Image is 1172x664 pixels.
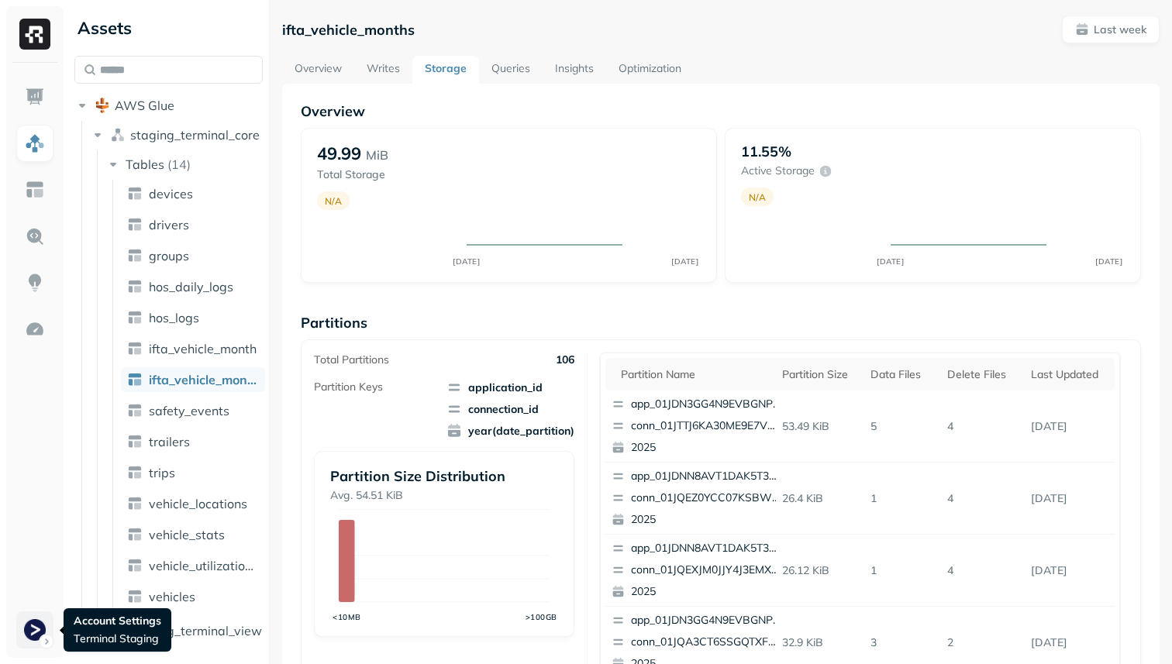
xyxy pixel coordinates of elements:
[115,98,174,113] span: AWS Glue
[631,469,781,484] p: app_01JDNN8AVT1DAK5T3RTM64CQ8G
[1096,256,1123,266] tspan: [DATE]
[631,541,781,556] p: app_01JDNN8AVT1DAK5T3RTM64CQ8G
[543,56,606,84] a: Insights
[121,553,265,578] a: vehicle_utilization_day
[870,367,936,382] div: Data Files
[149,589,195,604] span: vehicles
[74,631,161,646] p: Terminal Staging
[314,353,389,367] p: Total Partitions
[127,217,143,232] img: table
[317,143,361,164] p: 49.99
[333,612,361,621] tspan: <10MB
[121,460,265,485] a: trips
[74,15,263,40] div: Assets
[877,256,905,266] tspan: [DATE]
[149,434,190,449] span: trailers
[314,380,383,394] p: Partition Keys
[25,319,45,339] img: Optimization
[317,167,451,182] p: Total Storage
[130,623,262,638] span: staging_terminal_view
[127,310,143,325] img: table
[121,274,265,299] a: hos_daily_logs
[74,614,161,628] p: Account Settings
[776,413,864,440] p: 53.49 KiB
[366,146,388,164] p: MiB
[127,527,143,542] img: table
[121,305,265,330] a: hos_logs
[149,465,175,480] span: trips
[631,490,781,506] p: conn_01JQEZ0YCC07KSBW6XY4QYZPZZ
[605,535,788,606] button: app_01JDNN8AVT1DAK5T3RTM64CQ8Gconn_01JQEXJM0JJY4J3EMXZJ83N50Y2025
[149,372,259,387] span: ifta_vehicle_months
[1025,485,1115,512] p: Aug 20, 2025
[325,195,342,207] p: N/A
[121,243,265,268] a: groups
[631,613,781,628] p: app_01JDN3GG4N9EVBGNPTA9PXZ02J
[282,56,354,84] a: Overview
[605,463,788,534] button: app_01JDNN8AVT1DAK5T3RTM64CQ8Gconn_01JQEZ0YCC07KSBW6XY4QYZPZZ2025
[110,127,126,143] img: namespace
[1094,22,1146,37] p: Last week
[301,314,1141,332] p: Partitions
[149,496,247,511] span: vehicle_locations
[526,612,557,621] tspan: >100GB
[24,619,46,641] img: Terminal Staging
[90,122,264,147] button: staging_terminal_core
[127,465,143,480] img: table
[127,558,143,573] img: table
[631,440,781,456] p: 2025
[149,403,229,418] span: safety_events
[121,429,265,454] a: trailers
[741,143,791,160] p: 11.55%
[446,380,574,395] span: application_id
[121,336,265,361] a: ifta_vehicle_month
[741,163,815,178] p: Active storage
[864,485,942,512] p: 1
[149,217,189,232] span: drivers
[19,19,50,50] img: Ryft
[1062,15,1160,43] button: Last week
[25,226,45,246] img: Query Explorer
[127,496,143,511] img: table
[605,390,788,462] button: app_01JDN3GG4N9EVBGNPTA9PXZ02Jconn_01JTTJ6KA30ME9E7VDRR8F35372025
[301,102,1141,120] p: Overview
[127,589,143,604] img: table
[749,191,766,203] p: N/A
[282,21,415,39] p: ifta_vehicle_months
[127,186,143,201] img: table
[149,558,259,573] span: vehicle_utilization_day
[941,629,1025,656] p: 2
[941,485,1025,512] p: 4
[776,485,864,512] p: 26.4 KiB
[90,618,264,643] button: staging_terminal_view
[606,56,694,84] a: Optimization
[782,367,858,382] div: Partition size
[864,413,942,440] p: 5
[621,367,770,382] div: Partition name
[127,248,143,263] img: table
[149,279,233,294] span: hos_daily_logs
[1025,629,1115,656] p: Aug 20, 2025
[556,353,574,367] p: 106
[105,152,264,177] button: Tables(14)
[149,341,257,356] span: ifta_vehicle_month
[167,157,191,172] p: ( 14 )
[121,491,265,516] a: vehicle_locations
[149,310,199,325] span: hos_logs
[127,279,143,294] img: table
[631,418,781,434] p: conn_01JTTJ6KA30ME9E7VDRR8F3537
[25,133,45,153] img: Assets
[121,522,265,547] a: vehicle_stats
[330,467,558,485] p: Partition Size Distribution
[127,372,143,387] img: table
[864,557,942,584] p: 1
[330,488,558,503] p: Avg. 54.51 KiB
[149,186,193,201] span: devices
[95,98,110,113] img: root
[776,629,864,656] p: 32.9 KiB
[121,181,265,206] a: devices
[446,401,574,417] span: connection_id
[1031,367,1108,382] div: Last updated
[127,403,143,418] img: table
[121,584,265,609] a: vehicles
